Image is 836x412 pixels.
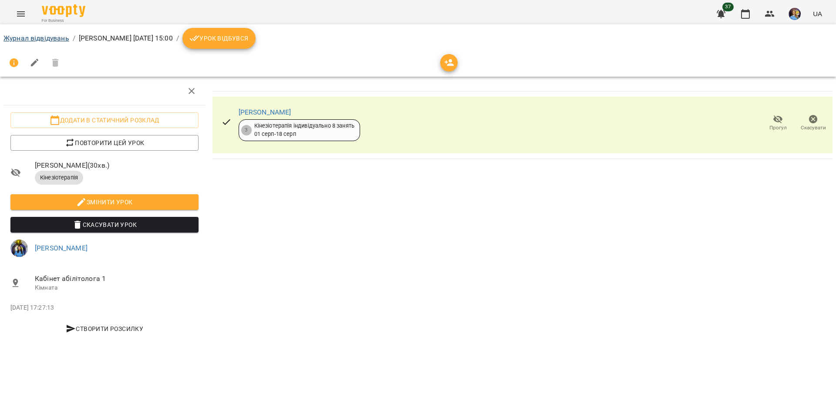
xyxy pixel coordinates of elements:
[769,124,787,132] span: Прогул
[254,122,354,138] div: Кінезіотерапія індивідуально 8 занять 01 серп - 18 серп
[10,240,28,257] img: d1dec607e7f372b62d1bb04098aa4c64.jpeg
[176,33,179,44] li: /
[760,111,796,135] button: Прогул
[35,284,199,292] p: Кімната
[189,33,249,44] span: Урок відбувся
[809,6,826,22] button: UA
[241,125,252,135] div: 3
[796,111,831,135] button: Скасувати
[10,194,199,210] button: Змінити урок
[17,197,192,207] span: Змінити урок
[35,244,88,252] a: [PERSON_NAME]
[722,3,734,11] span: 37
[3,28,833,49] nav: breadcrumb
[17,138,192,148] span: Повторити цей урок
[35,160,199,171] span: [PERSON_NAME] ( 30 хв. )
[813,9,822,18] span: UA
[10,321,199,337] button: Створити розсилку
[801,124,826,132] span: Скасувати
[10,135,199,151] button: Повторити цей урок
[789,8,801,20] img: 6b085e1eb0905a9723a04dd44c3bb19c.jpg
[3,34,69,42] a: Журнал відвідувань
[239,108,291,116] a: [PERSON_NAME]
[10,217,199,233] button: Скасувати Урок
[79,33,173,44] p: [PERSON_NAME] [DATE] 15:00
[10,112,199,128] button: Додати в статичний розклад
[35,274,199,284] span: Кабінет абілітолога 1
[182,28,256,49] button: Урок відбувся
[17,220,192,230] span: Скасувати Урок
[42,18,85,24] span: For Business
[73,33,75,44] li: /
[14,324,195,334] span: Створити розсилку
[35,174,83,182] span: Кінезіотерапія
[17,115,192,125] span: Додати в статичний розклад
[42,4,85,17] img: Voopty Logo
[10,3,31,24] button: Menu
[10,304,199,312] p: [DATE] 17:27:13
